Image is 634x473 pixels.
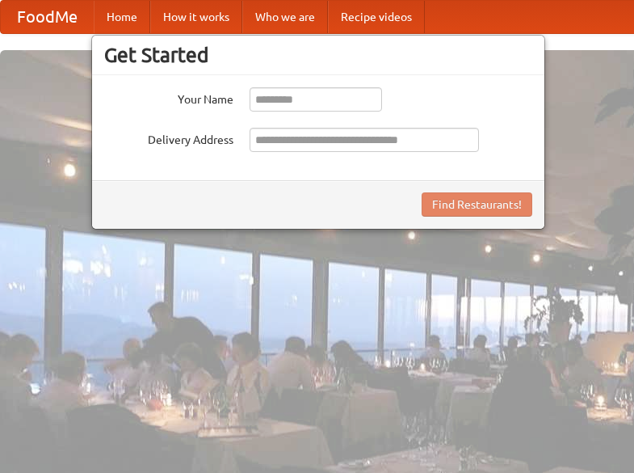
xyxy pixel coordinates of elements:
[104,43,532,67] h3: Get Started
[422,192,532,217] button: Find Restaurants!
[150,1,242,33] a: How it works
[242,1,328,33] a: Who we are
[104,87,233,108] label: Your Name
[94,1,150,33] a: Home
[104,128,233,148] label: Delivery Address
[1,1,94,33] a: FoodMe
[328,1,425,33] a: Recipe videos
